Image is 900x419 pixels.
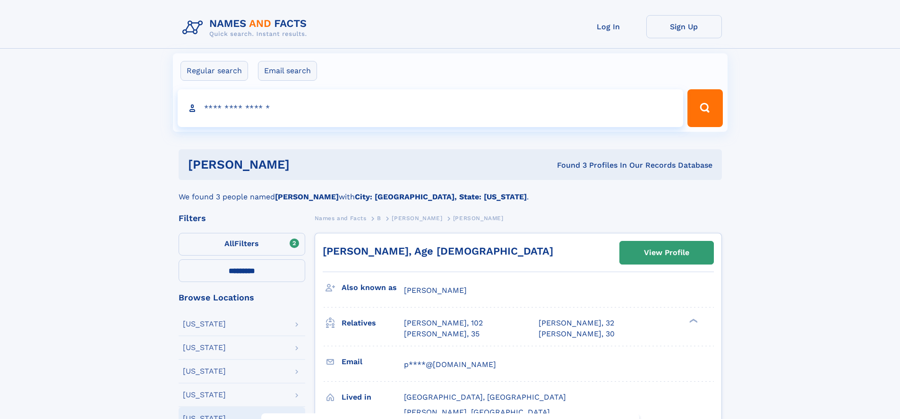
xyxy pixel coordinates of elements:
a: [PERSON_NAME], 35 [404,329,480,339]
div: View Profile [644,242,689,264]
a: B [377,212,381,224]
b: City: [GEOGRAPHIC_DATA], State: [US_STATE] [355,192,527,201]
label: Filters [179,233,305,256]
a: [PERSON_NAME], 30 [539,329,615,339]
span: [PERSON_NAME], [GEOGRAPHIC_DATA] [404,408,550,417]
img: Logo Names and Facts [179,15,315,41]
div: [US_STATE] [183,344,226,351]
div: We found 3 people named with . [179,180,722,203]
h1: [PERSON_NAME] [188,159,423,171]
a: View Profile [620,241,713,264]
button: Search Button [687,89,722,127]
div: [US_STATE] [183,391,226,399]
a: Names and Facts [315,212,367,224]
input: search input [178,89,684,127]
div: Browse Locations [179,293,305,302]
h3: Email [342,354,404,370]
span: [PERSON_NAME] [404,286,467,295]
h3: Lived in [342,389,404,405]
a: Log In [571,15,646,38]
span: [GEOGRAPHIC_DATA], [GEOGRAPHIC_DATA] [404,393,566,402]
label: Email search [258,61,317,81]
span: All [224,239,234,248]
h3: Also known as [342,280,404,296]
span: [PERSON_NAME] [453,215,504,222]
h3: Relatives [342,315,404,331]
a: Sign Up [646,15,722,38]
label: Regular search [180,61,248,81]
span: [PERSON_NAME] [392,215,442,222]
b: [PERSON_NAME] [275,192,339,201]
div: ❯ [687,318,698,324]
div: [US_STATE] [183,320,226,328]
a: [PERSON_NAME] [392,212,442,224]
a: [PERSON_NAME], 32 [539,318,614,328]
div: Found 3 Profiles In Our Records Database [423,160,712,171]
a: [PERSON_NAME], 102 [404,318,483,328]
span: B [377,215,381,222]
a: [PERSON_NAME], Age [DEMOGRAPHIC_DATA] [323,245,553,257]
div: [US_STATE] [183,368,226,375]
div: Filters [179,214,305,222]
